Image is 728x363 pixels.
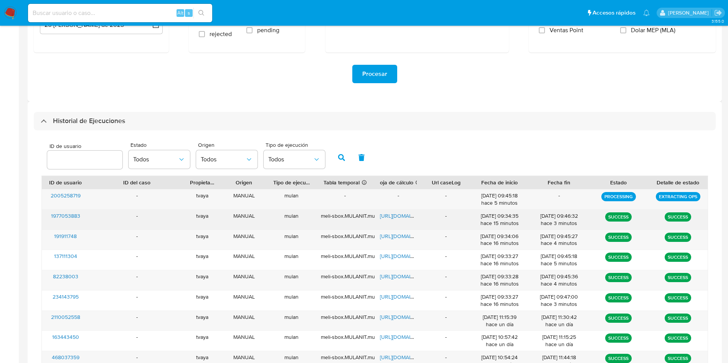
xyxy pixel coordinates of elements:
[188,9,190,16] span: s
[177,9,183,16] span: Alt
[714,9,722,17] a: Salir
[643,10,650,16] a: Notificaciones
[28,8,212,18] input: Buscar usuario o caso...
[711,18,724,24] span: 3.155.0
[668,9,711,16] p: tomas.vaya@mercadolibre.com
[593,9,636,17] span: Accesos rápidos
[193,8,209,18] button: search-icon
